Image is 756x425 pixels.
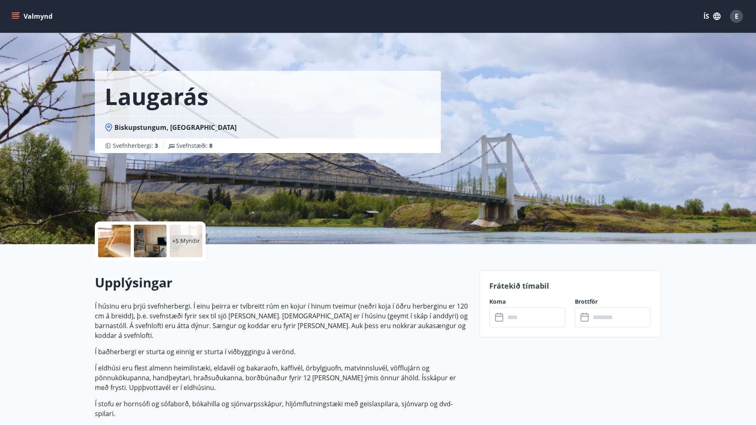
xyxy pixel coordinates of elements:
span: Svefnherbergi : [113,142,158,150]
button: menu [10,9,56,24]
button: E [727,7,746,26]
label: Koma [489,298,565,306]
span: 8 [209,142,213,149]
button: ÍS [699,9,725,24]
span: E [735,12,738,21]
p: Í húsinu eru þrjú svefnherbergi. Í einu þeirra er tvíbreitt rúm en kojur í hinum tveimur (neðri k... [95,301,469,340]
p: +5 Myndir [172,237,200,245]
span: Biskupstungum, [GEOGRAPHIC_DATA] [114,123,237,132]
p: Í eldhúsi eru flest almenn heimilistæki, eldavél og bakaraofn, kaffivél, örbylgjuofn, matvinnsluv... [95,363,469,392]
h2: Upplýsingar [95,274,469,291]
label: Brottför [575,298,651,306]
p: Í stofu er hornsófi og sófaborð, bókahilla og sjónvarpsskápur, hljómflutningstæki með geislaspila... [95,399,469,418]
span: 3 [155,142,158,149]
p: Í baðherbergi er sturta og einnig er sturta í viðbyggingu á verönd. [95,347,469,357]
p: Frátekið tímabil [489,280,651,291]
h1: Laugarás [105,81,208,112]
span: Svefnstæði : [176,142,213,150]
